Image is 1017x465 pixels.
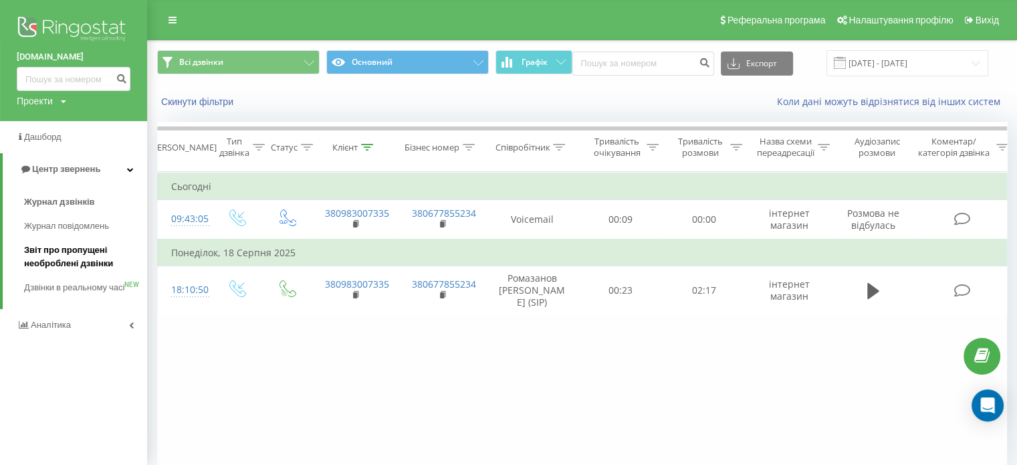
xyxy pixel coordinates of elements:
td: 00:23 [579,266,663,315]
div: Тип дзвінка [219,136,249,159]
a: 380983007335 [325,207,389,219]
td: інтернет магазин [746,200,833,240]
span: Вихід [976,15,999,25]
div: Бізнес номер [405,142,459,153]
input: Пошук за номером [572,52,714,76]
a: Центр звернень [3,153,147,185]
td: інтернет магазин [746,266,833,315]
td: Voicemail [485,200,579,240]
button: Графік [495,50,572,74]
button: Скинути фільтри [157,96,240,108]
a: Звіт про пропущені необроблені дзвінки [24,238,147,276]
td: 00:09 [579,200,663,240]
a: Коли дані можуть відрізнятися вiд інших систем [777,95,1007,108]
div: Тривалість розмови [674,136,727,159]
span: Звіт про пропущені необроблені дзвінки [24,244,140,270]
span: Журнал дзвінків [24,195,95,209]
td: 00:00 [663,200,746,240]
span: Всі дзвінки [179,57,223,68]
button: Експорт [721,52,793,76]
div: Проекти [17,94,53,108]
span: Налаштування профілю [849,15,953,25]
div: Назва схеми переадресації [757,136,814,159]
td: 02:17 [663,266,746,315]
a: 380677855234 [412,207,476,219]
a: 380677855234 [412,278,476,290]
a: Дзвінки в реальному часіNEW [24,276,147,300]
button: Всі дзвінки [157,50,320,74]
span: Центр звернень [32,164,100,174]
td: Ромазанов [PERSON_NAME] (SIP) [485,266,579,315]
td: Сьогодні [158,173,1014,200]
div: 09:43:05 [171,206,198,232]
div: [PERSON_NAME] [149,142,217,153]
span: Дзвінки в реальному часі [24,281,124,294]
div: 18:10:50 [171,277,198,303]
div: Клієнт [332,142,358,153]
div: Аудіозапис розмови [844,136,909,159]
a: [DOMAIN_NAME] [17,50,130,64]
span: Дашборд [24,132,62,142]
a: Журнал дзвінків [24,190,147,214]
div: Співробітник [495,142,550,153]
span: Розмова не відбулась [847,207,899,231]
div: Статус [271,142,298,153]
button: Основний [326,50,489,74]
span: Графік [522,58,548,67]
a: Журнал повідомлень [24,214,147,238]
div: Тривалість очікування [590,136,643,159]
span: Аналiтика [31,320,71,330]
input: Пошук за номером [17,67,130,91]
span: Реферальна програма [727,15,826,25]
div: Open Intercom Messenger [972,389,1004,422]
img: Ringostat logo [17,13,130,47]
span: Журнал повідомлень [24,219,109,233]
a: 380983007335 [325,278,389,290]
td: Понеділок, 18 Серпня 2025 [158,240,1014,266]
div: Коментар/категорія дзвінка [915,136,993,159]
